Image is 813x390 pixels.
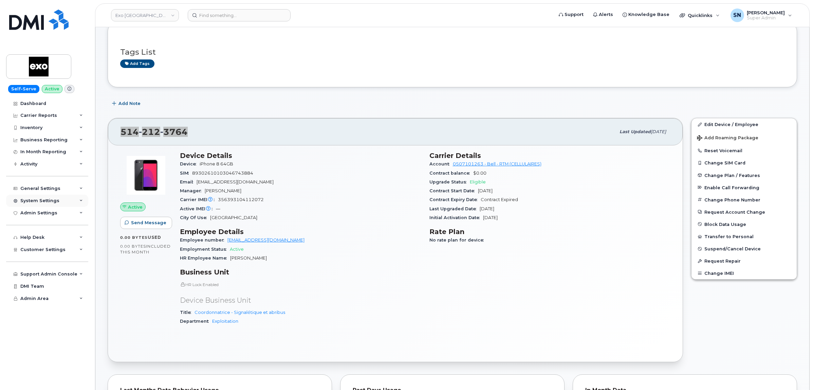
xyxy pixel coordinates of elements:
[180,296,421,305] p: Device Business Unit
[726,8,797,22] div: Sabrina Nguyen
[429,237,487,243] span: No rate plan for device
[747,10,785,15] span: [PERSON_NAME]
[691,218,797,230] button: Block Data Usage
[120,235,148,240] span: 0.00 Bytes
[180,268,421,276] h3: Business Unit
[131,219,166,226] span: Send Message
[599,11,613,18] span: Alerts
[691,118,797,130] a: Edit Device / Employee
[733,11,741,19] span: SN
[180,197,218,202] span: Carrier IMEI
[480,206,494,211] span: [DATE]
[483,215,498,220] span: [DATE]
[473,171,486,176] span: $0.00
[628,11,669,18] span: Knowledge Base
[429,206,480,211] span: Last Upgraded Date
[180,188,205,193] span: Manager
[180,171,192,176] span: SIM
[691,255,797,267] button: Request Repair
[429,152,671,160] h3: Carrier Details
[197,179,274,184] span: [EMAIL_ADDRESS][DOMAIN_NAME]
[180,161,200,166] span: Device
[120,59,154,68] a: Add tags
[148,235,161,240] span: used
[126,155,166,196] img: image20231002-3703462-bzhi73.jpeg
[218,197,264,202] span: 356393104112072
[620,129,651,134] span: Last updated
[180,215,210,220] span: City Of Use
[470,179,486,184] span: Eligible
[691,130,797,144] button: Add Roaming Package
[180,255,230,261] span: HR Employee Name
[120,48,784,56] h3: Tags List
[691,267,797,279] button: Change IMEI
[200,161,233,166] span: iPhone 8 64GB
[188,9,291,21] input: Find something...
[210,215,257,220] span: [GEOGRAPHIC_DATA]
[180,179,197,184] span: Email
[108,97,146,110] button: Add Note
[230,255,267,261] span: [PERSON_NAME]
[429,171,473,176] span: Contract balance
[691,181,797,194] button: Enable Call Forwarding
[651,129,666,134] span: [DATE]
[180,319,212,324] span: Department
[697,135,758,142] span: Add Roaming Package
[704,185,759,190] span: Enable Call Forwarding
[429,215,483,220] span: Initial Activation Date
[429,161,453,166] span: Account
[195,310,285,315] a: Coordonnatrice - Signalétique et abribus
[180,247,230,252] span: Employment Status
[691,206,797,218] button: Request Account Change
[180,282,421,287] p: HR Lock Enabled
[691,157,797,169] button: Change SIM Card
[192,171,253,176] span: 89302610103046743884
[691,144,797,157] button: Reset Voicemail
[121,127,188,137] span: 514
[481,197,518,202] span: Contract Expired
[618,8,674,21] a: Knowledge Base
[118,100,141,107] span: Add Note
[120,244,146,249] span: 0.00 Bytes
[205,188,241,193] span: [PERSON_NAME]
[554,8,588,21] a: Support
[429,197,481,202] span: Contract Expiry Date
[180,310,195,315] span: Title
[747,15,785,21] span: Super Admin
[120,217,172,229] button: Send Message
[160,127,188,137] span: 3764
[704,173,760,178] span: Change Plan / Features
[212,319,238,324] a: Exploitation
[128,204,143,210] span: Active
[111,9,179,21] a: Exo Quebec
[691,230,797,243] button: Transfer to Personal
[180,152,421,160] h3: Device Details
[675,8,724,22] div: Quicklinks
[216,206,220,211] span: —
[691,194,797,206] button: Change Phone Number
[139,127,160,137] span: 212
[588,8,618,21] a: Alerts
[429,188,478,193] span: Contract Start Date
[691,243,797,255] button: Suspend/Cancel Device
[230,247,244,252] span: Active
[688,13,713,18] span: Quicklinks
[180,206,216,211] span: Active IMEI
[429,179,470,184] span: Upgrade Status
[180,237,227,243] span: Employee number
[453,161,541,166] a: 0507101263 - Bell - RTM (CELLULAIRES)
[429,228,671,236] h3: Rate Plan
[180,228,421,236] h3: Employee Details
[704,246,761,251] span: Suspend/Cancel Device
[478,188,493,193] span: [DATE]
[691,169,797,181] button: Change Plan / Features
[227,237,304,243] a: [EMAIL_ADDRESS][DOMAIN_NAME]
[565,11,584,18] span: Support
